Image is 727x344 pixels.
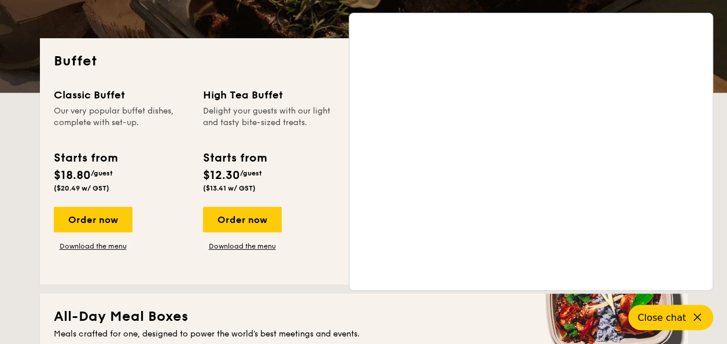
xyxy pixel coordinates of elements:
div: Starts from [54,149,117,167]
div: Order now [54,207,132,232]
span: /guest [91,169,113,177]
button: Close chat [628,305,713,330]
span: ($20.49 w/ GST) [54,184,109,192]
span: /guest [240,169,262,177]
div: High Tea Buffet [203,87,338,103]
span: $12.30 [203,169,240,182]
h2: Buffet [54,52,674,71]
div: Starts from [203,149,266,167]
div: Our very popular buffet dishes, complete with set-up. [54,105,189,140]
span: $18.80 [54,169,91,182]
a: Download the menu [203,241,282,251]
div: Meals crafted for one, designed to power the world's best meetings and events. [54,328,674,340]
a: Download the menu [54,241,132,251]
h2: All-Day Meal Boxes [54,308,674,326]
div: Order now [203,207,282,232]
span: ($13.41 w/ GST) [203,184,256,192]
div: Delight your guests with our light and tasty bite-sized treats. [203,105,338,140]
div: Classic Buffet [54,87,189,103]
span: Close chat [637,312,686,323]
